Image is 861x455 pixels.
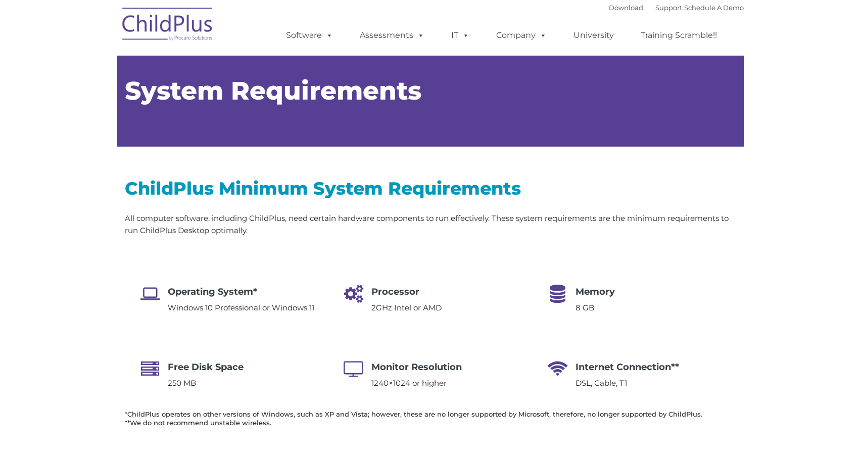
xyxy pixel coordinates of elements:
a: Software [276,25,343,45]
h6: *ChildPlus operates on other versions of Windows, such as XP and Vista; however, these are no lon... [125,410,736,427]
font: | [609,4,744,12]
img: ChildPlus by Procare Solutions [117,1,218,51]
a: University [563,25,624,45]
p: Windows 10 Professional or Windows 11 [168,302,314,314]
span: Internet Connection** [576,361,679,373]
h2: ChildPlus Minimum System Requirements [125,177,736,200]
span: 250 MB [168,378,196,388]
a: Support [655,4,682,12]
span: DSL, Cable, T1 [576,378,627,388]
h4: Operating System* [168,285,314,299]
a: Schedule A Demo [684,4,744,12]
a: Assessments [350,25,435,45]
span: Memory [576,286,615,297]
span: Processor [371,286,419,297]
span: System Requirements [125,75,421,106]
a: IT [441,25,480,45]
span: 1240×1024 or higher [371,378,447,388]
a: Training Scramble!! [631,25,727,45]
span: 8 GB [576,303,594,312]
span: 2GHz Intel or AMD [371,303,442,312]
a: Download [609,4,643,12]
span: Monitor Resolution [371,361,462,373]
a: Company [486,25,557,45]
p: All computer software, including ChildPlus, need certain hardware components to run effectively. ... [125,212,736,237]
span: Free Disk Space [168,361,244,373]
